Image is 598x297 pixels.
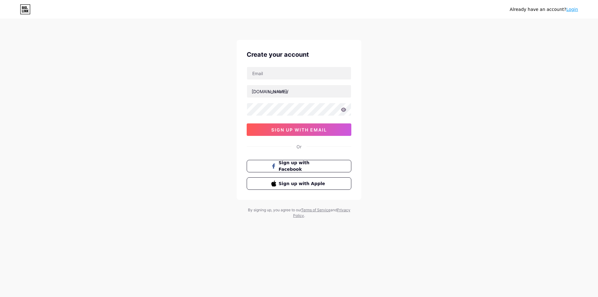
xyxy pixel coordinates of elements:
div: Or [297,143,301,150]
a: Login [566,7,578,12]
div: [DOMAIN_NAME]/ [252,88,288,95]
a: Terms of Service [301,208,330,212]
span: Sign up with Facebook [279,160,327,173]
button: Sign up with Apple [247,177,351,190]
button: Sign up with Facebook [247,160,351,172]
div: By signing up, you agree to our and . [246,207,352,218]
button: sign up with email [247,123,351,136]
input: Email [247,67,351,79]
span: sign up with email [271,127,327,132]
div: Create your account [247,50,351,59]
span: Sign up with Apple [279,180,327,187]
input: username [247,85,351,98]
div: Already have an account? [510,6,578,13]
